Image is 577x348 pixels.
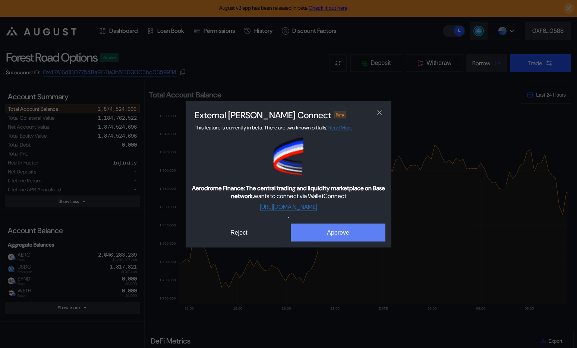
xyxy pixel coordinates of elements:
[291,223,385,241] button: Approve
[270,137,307,175] img: Aerodrome Finance: The central trading and liquidity marketplace on Base network. logo
[192,223,286,241] button: Reject
[195,109,331,120] h2: External [PERSON_NAME] Connect
[192,184,385,200] span: wants to connect via WalletConnect
[192,184,385,200] b: Aerodrome Finance: The central trading and liquidity marketplace on Base network.
[334,111,346,118] div: Beta
[328,124,352,131] a: Read More
[373,107,385,119] button: close modal
[195,124,352,131] span: This feature is currently in beta. There are two known pitfalls:
[260,203,317,211] a: [URL][DOMAIN_NAME]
